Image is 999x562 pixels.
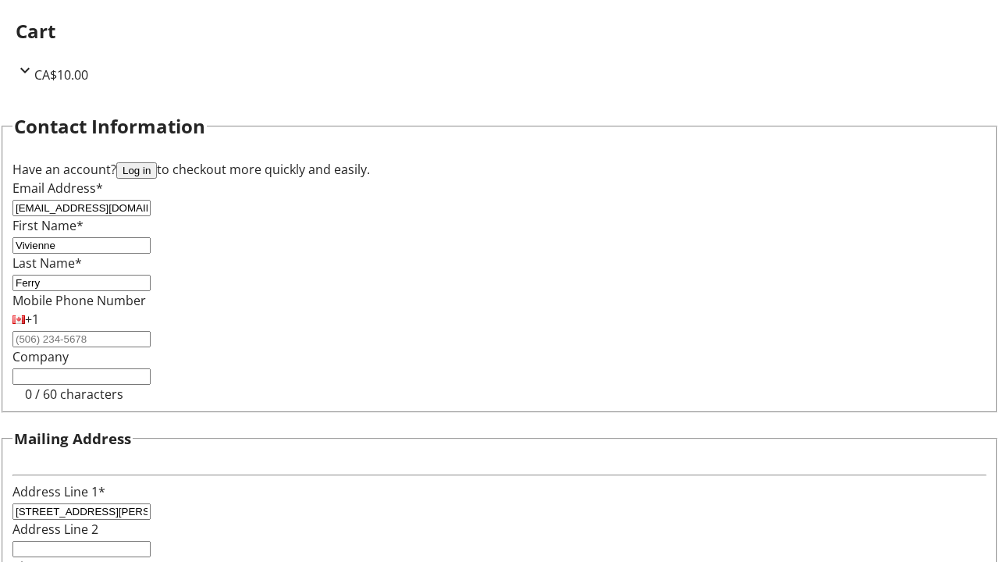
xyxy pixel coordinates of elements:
[12,180,103,197] label: Email Address*
[12,348,69,365] label: Company
[12,503,151,520] input: Address
[14,428,131,450] h3: Mailing Address
[12,483,105,500] label: Address Line 1*
[12,521,98,538] label: Address Line 2
[25,386,123,403] tr-character-limit: 0 / 60 characters
[16,17,983,45] h2: Cart
[14,112,205,140] h2: Contact Information
[12,292,146,309] label: Mobile Phone Number
[34,66,88,84] span: CA$10.00
[12,217,84,234] label: First Name*
[116,162,157,179] button: Log in
[12,331,151,347] input: (506) 234-5678
[12,160,987,179] div: Have an account? to checkout more quickly and easily.
[12,254,82,272] label: Last Name*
